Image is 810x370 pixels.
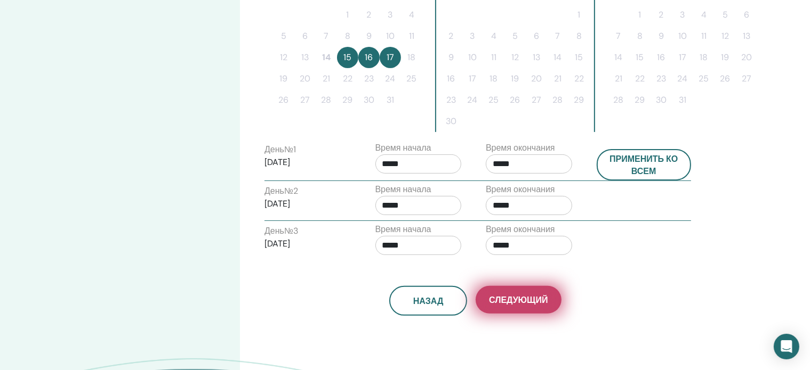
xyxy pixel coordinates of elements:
[281,30,286,42] font: 5
[387,52,394,63] font: 17
[408,52,416,63] font: 18
[375,184,431,195] font: Время начала
[636,52,644,63] font: 15
[322,52,331,63] font: 14
[721,52,729,63] font: 19
[407,73,417,84] font: 25
[532,94,541,105] font: 27
[575,52,583,63] font: 15
[293,185,298,196] font: 2
[701,30,707,42] font: 11
[375,224,431,235] font: Время начала
[264,225,284,236] font: День
[489,294,548,306] font: Следующий
[578,9,581,20] font: 1
[375,142,431,153] font: Время начала
[364,73,374,84] font: 23
[301,52,309,63] font: 13
[680,9,685,20] font: 3
[264,198,290,209] font: [DATE]
[343,94,353,105] font: 29
[553,94,563,105] font: 28
[468,52,477,63] font: 10
[678,30,687,42] font: 10
[554,73,562,84] font: 21
[659,9,664,20] font: 2
[743,30,750,42] font: 13
[264,185,284,196] font: День
[701,9,707,20] font: 4
[447,73,455,84] font: 16
[615,52,623,63] font: 14
[639,9,641,20] font: 1
[744,9,749,20] font: 6
[742,73,751,84] font: 27
[554,52,562,63] font: 14
[386,30,395,42] font: 10
[721,30,729,42] font: 12
[264,238,290,249] font: [DATE]
[409,9,414,20] font: 4
[284,225,293,236] font: №
[284,185,293,196] font: №
[293,144,296,155] font: 1
[324,30,329,42] font: 7
[574,94,584,105] font: 29
[597,149,692,180] button: Применить ко всем
[511,52,519,63] font: 12
[364,94,374,105] font: 30
[280,52,287,63] font: 12
[389,286,467,316] button: Назад
[534,30,539,42] font: 6
[476,286,561,314] button: Следующий
[347,9,349,20] font: 1
[264,157,290,168] font: [DATE]
[300,94,310,105] font: 27
[413,295,444,307] font: Назад
[635,94,645,105] font: 29
[574,73,584,84] font: 22
[659,30,664,42] font: 9
[656,94,667,105] font: 30
[490,73,498,84] font: 18
[264,144,284,155] font: День
[365,52,373,63] font: 16
[486,142,555,153] font: Время окончания
[470,30,475,42] font: 3
[345,30,350,42] font: 8
[512,30,518,42] font: 5
[511,73,519,84] font: 19
[322,94,332,105] font: 28
[635,73,645,84] font: 22
[279,94,289,105] font: 26
[366,30,372,42] font: 9
[741,52,752,63] font: 20
[531,73,542,84] font: 20
[367,9,372,20] font: 2
[280,73,288,84] font: 19
[637,30,643,42] font: 8
[678,73,688,84] font: 24
[656,73,666,84] font: 23
[468,94,478,105] font: 24
[302,30,308,42] font: 6
[491,30,496,42] font: 4
[386,73,396,84] font: 24
[388,9,393,20] font: 3
[616,30,621,42] font: 7
[679,94,686,105] font: 31
[556,30,560,42] font: 7
[657,52,665,63] font: 16
[720,73,731,84] font: 26
[449,30,454,42] font: 2
[614,94,624,105] font: 28
[533,52,540,63] font: 13
[323,73,330,84] font: 21
[300,73,310,84] font: 20
[409,30,414,42] font: 11
[510,94,520,105] font: 26
[387,94,394,105] font: 31
[448,52,454,63] font: 9
[446,116,456,127] font: 30
[486,224,555,235] font: Время окончания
